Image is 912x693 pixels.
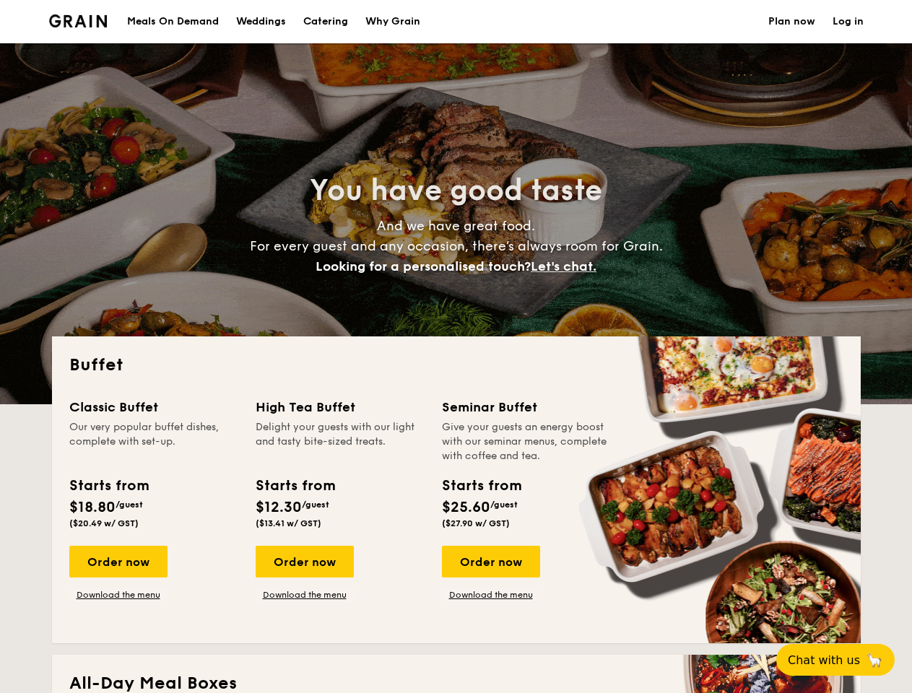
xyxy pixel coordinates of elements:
img: Grain [49,14,108,27]
a: Download the menu [256,589,354,601]
span: ($20.49 w/ GST) [69,518,139,528]
button: Chat with us🦙 [776,644,895,676]
span: ($13.41 w/ GST) [256,518,321,528]
span: Looking for a personalised touch? [316,258,531,274]
span: And we have great food. For every guest and any occasion, there’s always room for Grain. [250,218,663,274]
div: Seminar Buffet [442,397,611,417]
span: $18.80 [69,499,116,516]
a: Logotype [49,14,108,27]
div: Starts from [69,475,148,497]
h2: Buffet [69,354,843,377]
div: Delight your guests with our light and tasty bite-sized treats. [256,420,425,463]
div: Our very popular buffet dishes, complete with set-up. [69,420,238,463]
div: Order now [442,546,540,577]
span: Chat with us [788,653,860,667]
div: Order now [256,546,354,577]
a: Download the menu [69,589,168,601]
div: Classic Buffet [69,397,238,417]
div: High Tea Buffet [256,397,425,417]
span: $25.60 [442,499,490,516]
span: You have good taste [310,173,602,208]
span: 🦙 [866,652,883,668]
div: Starts from [442,475,521,497]
span: ($27.90 w/ GST) [442,518,510,528]
span: /guest [302,500,329,510]
div: Order now [69,546,168,577]
span: /guest [116,500,143,510]
div: Starts from [256,475,334,497]
div: Give your guests an energy boost with our seminar menus, complete with coffee and tea. [442,420,611,463]
span: $12.30 [256,499,302,516]
a: Download the menu [442,589,540,601]
span: Let's chat. [531,258,596,274]
span: /guest [490,500,518,510]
